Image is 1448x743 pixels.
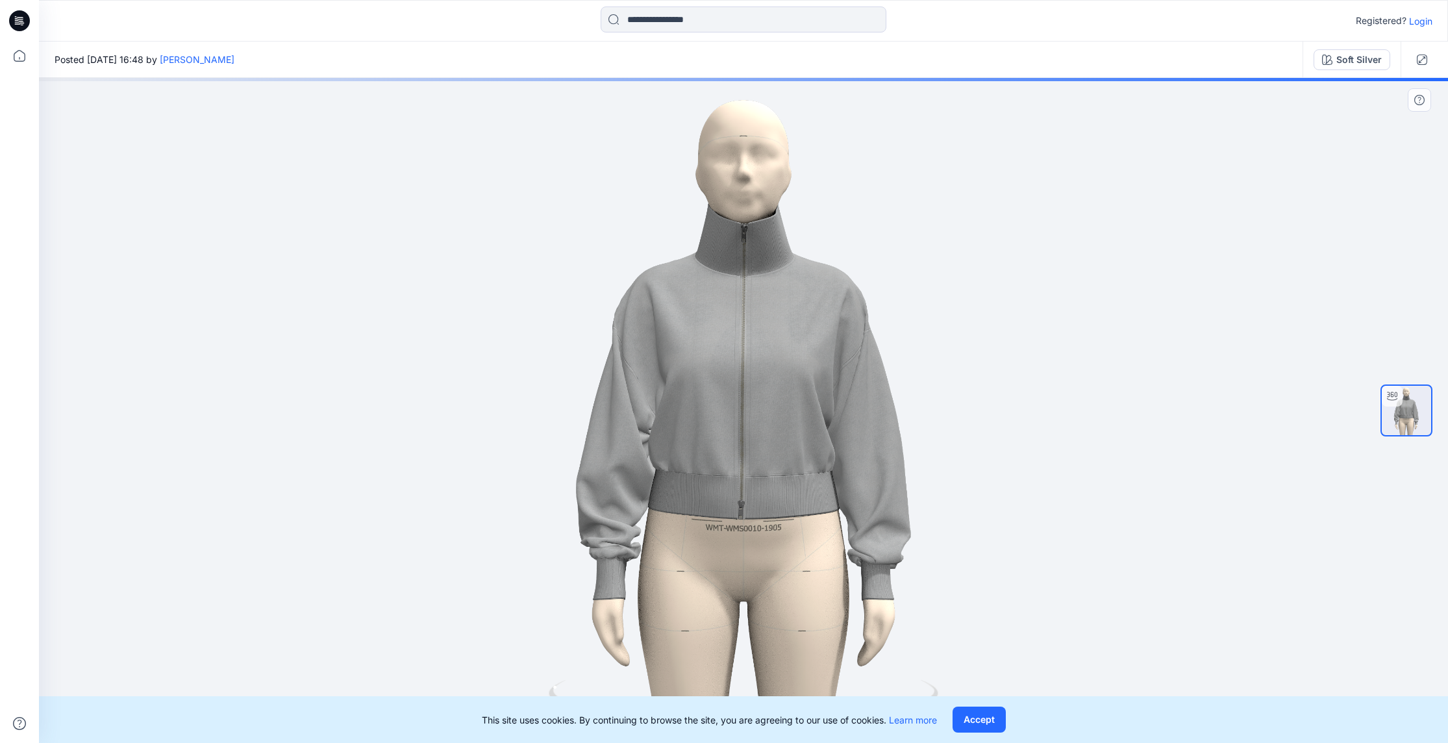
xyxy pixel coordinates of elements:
img: turntable-11-10-2025-20:49:23 [1382,386,1431,435]
p: Login [1409,14,1432,28]
p: This site uses cookies. By continuing to browse the site, you are agreeing to our use of cookies. [482,713,937,727]
button: Soft Silver [1314,49,1390,70]
div: Soft Silver [1336,53,1382,67]
a: Learn more [889,714,937,725]
p: Registered? [1356,13,1406,29]
span: Posted [DATE] 16:48 by [55,53,234,66]
a: [PERSON_NAME] [160,54,234,65]
button: Accept [953,707,1006,733]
